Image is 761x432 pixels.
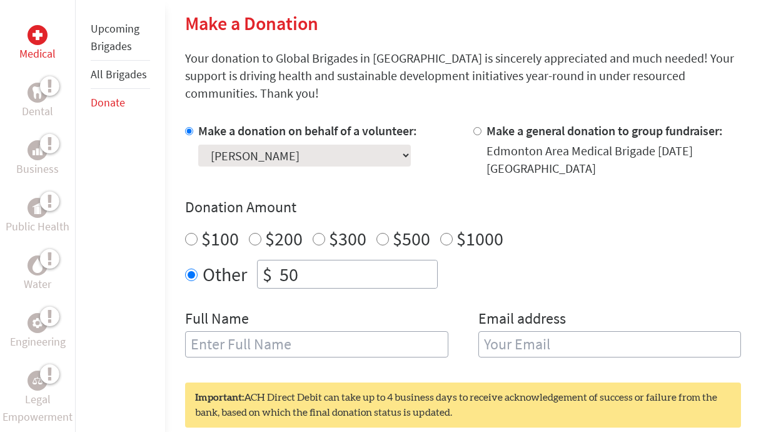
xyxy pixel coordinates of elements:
img: Water [33,258,43,272]
img: Business [33,145,43,155]
img: Public Health [33,202,43,214]
p: Dental [22,103,53,120]
a: EngineeringEngineering [10,313,66,351]
input: Enter Full Name [185,331,448,357]
div: Edmonton Area Medical Brigade [DATE] [GEOGRAPHIC_DATA] [486,142,741,177]
label: Make a general donation to group fundraiser: [486,123,723,138]
p: Water [24,275,51,293]
div: Public Health [28,198,48,218]
div: $ [258,260,277,288]
li: Donate [91,89,150,116]
p: Public Health [6,218,69,235]
label: $200 [265,227,303,250]
p: Legal Empowerment [3,391,73,426]
a: All Brigades [91,67,147,81]
div: Legal Empowerment [28,371,48,391]
div: ACH Direct Debit can take up to 4 business days to receive acknowledgement of success or failure ... [185,383,741,428]
img: Engineering [33,318,43,328]
div: Business [28,140,48,160]
a: WaterWater [24,255,51,293]
label: $1000 [456,227,503,250]
p: Engineering [10,333,66,351]
input: Enter Amount [277,260,437,288]
label: Other [203,260,247,289]
p: Business [16,160,59,178]
p: Your donation to Global Brigades in [GEOGRAPHIC_DATA] is sincerely appreciated and much needed! Y... [185,49,741,102]
li: All Brigades [91,61,150,89]
img: Medical [33,30,43,40]
img: Legal Empowerment [33,377,43,384]
label: Make a donation on behalf of a volunteer: [198,123,417,138]
div: Engineering [28,313,48,333]
label: $500 [393,227,430,250]
a: Legal EmpowermentLegal Empowerment [3,371,73,426]
strong: Important: [195,393,244,403]
label: $100 [201,227,239,250]
li: Upcoming Brigades [91,15,150,61]
div: Water [28,255,48,275]
h4: Donation Amount [185,197,741,217]
img: Dental [33,86,43,98]
input: Your Email [478,331,741,357]
label: $300 [329,227,366,250]
label: Full Name [185,309,249,331]
h2: Make a Donation [185,12,741,34]
a: Upcoming Brigades [91,21,139,53]
p: Medical [19,45,56,63]
a: Public HealthPublic Health [6,198,69,235]
a: DentalDental [22,83,53,120]
a: Donate [91,95,125,110]
label: Email address [478,309,566,331]
div: Medical [28,25,48,45]
a: BusinessBusiness [16,140,59,178]
div: Dental [28,83,48,103]
a: MedicalMedical [19,25,56,63]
